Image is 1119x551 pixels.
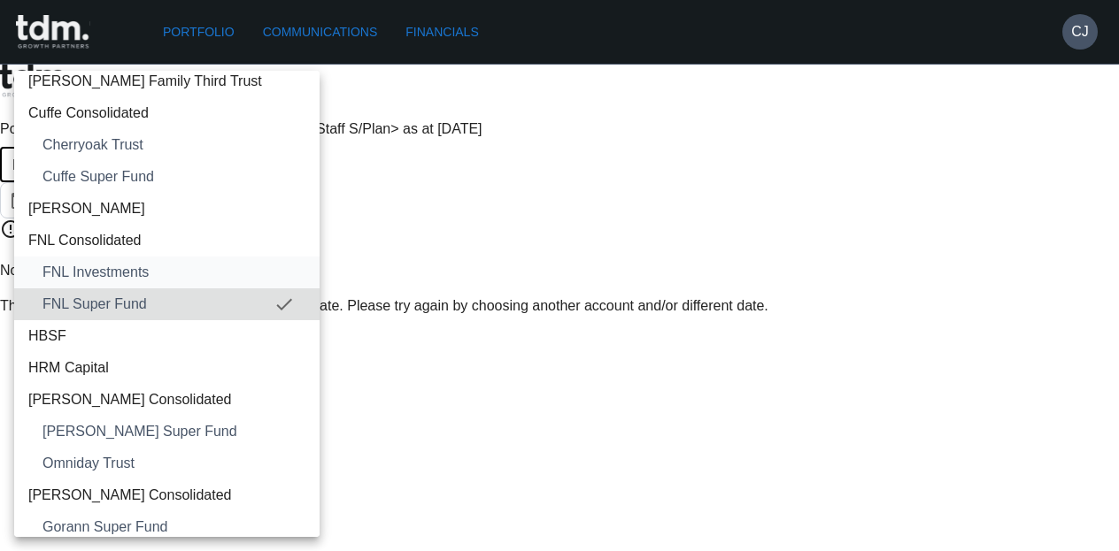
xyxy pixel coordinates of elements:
[28,71,305,92] span: [PERSON_NAME] Family Third Trust
[28,389,305,410] span: [PERSON_NAME] Consolidated
[42,453,305,474] span: Omniday Trust
[28,325,305,347] span: HBSF
[28,198,305,219] span: [PERSON_NAME]
[28,485,305,506] span: [PERSON_NAME] Consolidated
[28,357,305,379] span: HRM Capital
[42,421,305,442] span: [PERSON_NAME] Super Fund
[42,166,305,187] span: Cuffe Super Fund
[28,103,305,124] span: Cuffe Consolidated
[42,134,305,156] span: Cherryoak Trust
[42,262,305,283] span: FNL Investments
[42,294,274,315] span: FNL Super Fund
[28,230,305,251] span: FNL Consolidated
[42,517,305,538] span: Gorann Super Fund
